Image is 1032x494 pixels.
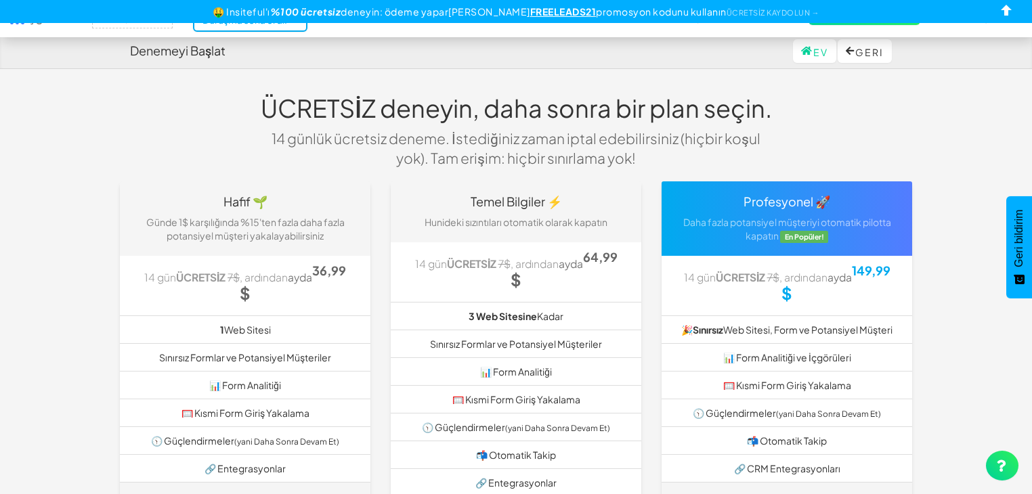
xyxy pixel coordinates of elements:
font: 149,99 [852,263,890,278]
font: 🤑 Insiteful'ı [213,5,270,18]
font: ÜCRETSİZ [447,257,496,270]
button: Geri bildirim - Anketi göster [1006,196,1032,298]
font: $ [240,283,251,303]
a: Ev [793,39,836,63]
font: ÜCRETSİZ deneyin, daha sonra bir plan seçin. [261,93,772,123]
font: 36,99 [312,263,346,278]
font: Web Sitesi [224,323,271,336]
font: promosyon kodunu kullanın [596,5,727,18]
font: ayda [559,257,583,270]
font: 14 gün [144,271,176,284]
font: 🥅 Kısmi Form Giriş Yakalama [452,393,580,405]
font: ayda [288,271,312,284]
font: 7$ [767,271,779,284]
font: 7$ [498,257,511,270]
font: Geri bildirim [1013,209,1025,267]
font: Profesyonel 🚀 [744,194,830,209]
font: , ardından [511,257,559,270]
font: FREELEADS21 [530,5,597,18]
font: Web Sitesi, Form ve Potansiyel Müşteri [723,323,893,336]
font: 1 [220,323,224,336]
font: 14 günlük ücretsiz deneme. İstediğiniz zaman iptal edebilirsiniz (hiçbir koşul yok). Tam erişim: ... [272,129,760,167]
font: %100 ücretsiz [270,5,341,18]
font: Geri [855,46,884,58]
font: , ardından [240,271,288,284]
font: , ardından [779,271,827,284]
font: 🕥 Güçlendirmeler [151,434,234,447]
font: 64,99 [583,249,618,265]
font: (yani Daha Sonra Devam Et) [505,423,610,433]
font: ÜCRETSİZ [176,271,225,284]
font: $ [511,269,521,290]
font: Hafif 🌱 [223,194,267,209]
font: Kadar [537,310,563,322]
font: 📊 Form Analitiği ve İçgörüleri [723,351,851,363]
font: 📬 Otomatik Takip [747,434,827,447]
font: Temel Bilgiler ⚡ [471,194,562,209]
font: Hunideki sızıntıları otomatik olarak kapatın [425,216,607,228]
font: Sınırsız Formlar ve Potansiyel Müşteriler [159,351,331,363]
font: 📊 Form Analitiği [480,365,552,378]
font: deneyin: ödeme yapar[PERSON_NAME] [341,5,530,18]
button: Geri [838,39,892,63]
font: Denemeyi Başlat [130,43,225,58]
a: ÜCRETSİZ KAYDOLUN → [727,8,820,17]
font: ÜCRETSİZ [716,271,765,284]
font: 14 gün [684,271,716,284]
font: 🔗 Entegrasyonlar [475,476,557,489]
font: 🥅 Kısmi Form Giriş Yakalama [723,379,851,391]
font: $ [781,283,792,303]
font: 📬 Otomatik Takip [476,449,556,461]
font: En Popüler! [785,232,824,241]
font: 3 Web Sitesine [469,310,537,322]
font: Sınırsız Formlar ve Potansiyel Müşteriler [430,338,602,350]
font: Günde 1$ karşılığında %15'ten fazla daha fazla potansiyel müşteri yakalayabilirsiniz [146,216,345,242]
font: 🥅 Kısmi Form Giriş Yakalama [181,407,309,419]
font: (yani Daha Sonra Devam Et) [776,409,881,419]
font: 14 gün [415,257,447,270]
font: 🎉 [681,323,693,336]
font: 🕥 Güçlendirmeler [693,407,776,419]
font: Ev [813,46,828,58]
font: Daha fazla potansiyel müşteriyi otomatik pilotta kapatın [683,216,891,242]
font: 📊 Form Analitiği [209,379,281,391]
font: 🔗 CRM Entegrasyonları [734,462,840,474]
font: ayda [827,271,852,284]
font: 🔗 Entegrasyonlar [205,462,286,474]
font: (yani Daha Sonra Devam Et) [234,436,339,447]
font: Sınırsız [693,323,723,336]
font: 7$ [228,271,240,284]
font: 🕥 Güçlendirmeler [422,421,505,433]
